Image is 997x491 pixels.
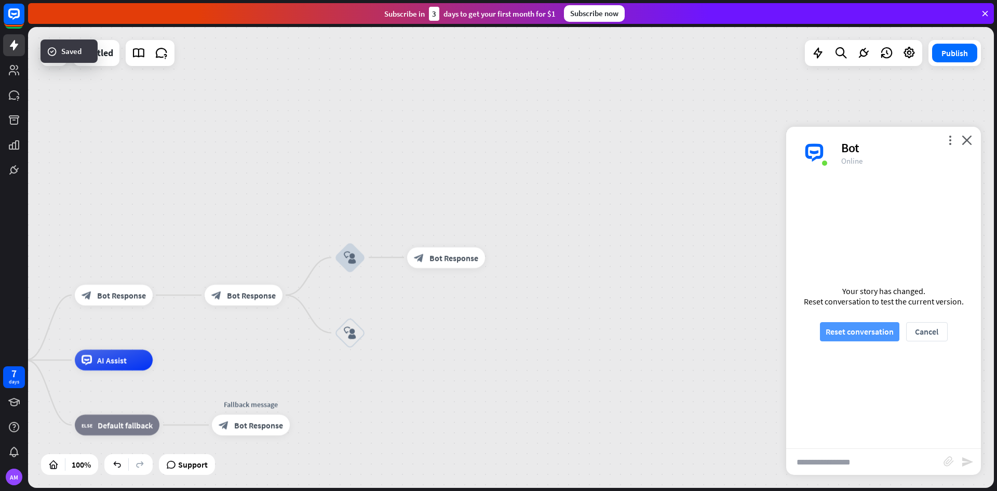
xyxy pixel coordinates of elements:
span: Saved [61,46,82,57]
i: more_vert [945,135,955,145]
div: Online [841,156,968,166]
i: send [961,456,974,468]
i: block_user_input [344,251,356,264]
i: block_bot_response [219,420,229,430]
span: Default fallback [98,420,153,430]
i: block_bot_response [82,290,92,300]
button: Reset conversation [820,322,899,341]
button: Cancel [906,322,948,341]
div: 7 [11,369,17,378]
i: block_fallback [82,420,92,430]
span: Bot Response [234,420,283,430]
div: AM [6,469,22,485]
button: Open LiveChat chat widget [8,4,39,35]
a: 7 days [3,366,25,388]
div: Untitled [79,40,113,66]
div: Subscribe in days to get your first month for $1 [384,7,556,21]
div: 100% [69,456,94,473]
span: Bot Response [227,290,276,300]
i: success [46,45,59,58]
span: AI Assist [97,355,127,365]
div: Reset conversation to test the current version. [804,296,964,307]
span: Bot Response [429,253,478,263]
i: block_attachment [944,456,954,467]
div: Your story has changed. [804,286,964,296]
div: Subscribe now [564,5,625,22]
i: block_bot_response [414,253,424,263]
span: Support [178,456,208,473]
span: Bot Response [97,290,146,300]
div: 3 [429,7,439,21]
div: Bot [841,140,968,156]
i: block_bot_response [211,290,222,300]
div: days [9,378,19,386]
div: Fallback message [204,399,298,409]
i: close [962,135,972,145]
button: Publish [932,44,977,62]
i: block_user_input [344,327,356,339]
